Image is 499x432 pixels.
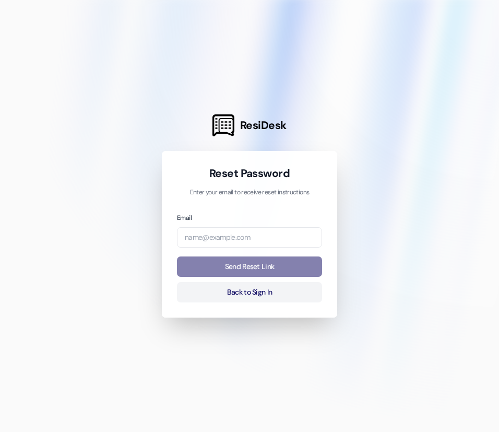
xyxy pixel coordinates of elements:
h1: Reset Password [177,166,322,181]
label: Email [177,214,192,222]
button: Send Reset Link [177,256,322,277]
p: Enter your email to receive reset instructions [177,188,322,197]
span: ResiDesk [240,118,287,133]
input: name@example.com [177,227,322,248]
img: ResiDesk Logo [212,114,234,136]
button: Back to Sign In [177,282,322,302]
